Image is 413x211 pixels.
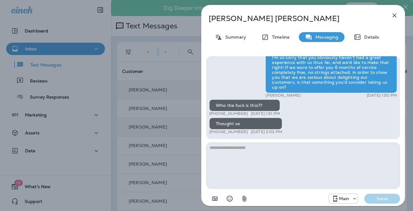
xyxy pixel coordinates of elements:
p: Messaging [312,35,338,40]
p: Summary [222,35,246,40]
div: I'm so sorry that you obviously haven't had a great experience with us thus far, and we'd like to... [265,52,397,93]
p: Main [339,196,349,201]
div: +1 (817) 482-3792 [329,195,358,202]
p: [DATE] 3:03 PM [251,129,282,134]
p: [PERSON_NAME] [PERSON_NAME] [209,14,377,23]
p: [PERSON_NAME] [265,93,301,98]
p: [PHONE_NUMBER] [209,129,248,134]
button: Add in a premade template [209,192,221,205]
div: Who the fuck is this?? [209,99,280,111]
p: Details [361,35,379,40]
p: Timeline [269,35,290,40]
p: [PHONE_NUMBER] [209,111,248,116]
div: Thought so [209,118,282,129]
button: Select an emoji [223,192,236,205]
p: [DATE] 1:51 PM [251,111,280,116]
p: [DATE] 1:50 PM [367,93,397,98]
